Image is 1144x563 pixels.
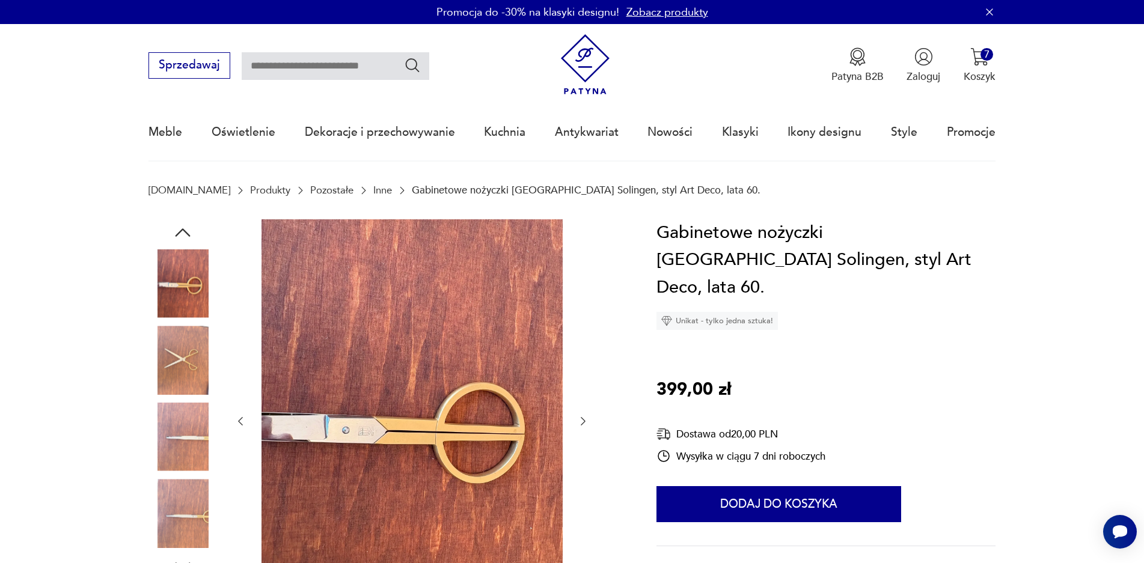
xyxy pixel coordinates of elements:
[656,427,671,442] img: Ikona dostawy
[436,5,619,20] p: Promocja do -30% na klasyki designu!
[656,376,731,404] p: 399,00 zł
[788,105,861,160] a: Ikony designu
[656,449,825,463] div: Wysyłka w ciągu 7 dni roboczych
[661,315,672,326] img: Ikona diamentu
[148,61,230,71] a: Sprzedawaj
[555,34,616,95] img: Patyna - sklep z meblami i dekoracjami vintage
[555,105,619,160] a: Antykwariat
[656,427,825,442] div: Dostawa od 20,00 PLN
[656,312,778,330] div: Unikat - tylko jedna sztuka!
[305,105,455,160] a: Dekoracje i przechowywanie
[907,47,940,84] button: Zaloguj
[656,219,995,302] h1: Gabinetowe nożyczki [GEOGRAPHIC_DATA] Solingen, styl Art Deco, lata 60.
[484,105,525,160] a: Kuchnia
[980,48,993,61] div: 7
[310,184,353,196] a: Pozostałe
[212,105,275,160] a: Oświetlenie
[148,479,217,547] img: Zdjęcie produktu Gabinetowe nożyczki Germany Solingen, styl Art Deco, lata 60.
[404,56,421,74] button: Szukaj
[148,105,182,160] a: Meble
[831,47,884,84] button: Patyna B2B
[722,105,759,160] a: Klasyki
[1103,515,1137,549] iframe: Smartsupp widget button
[964,47,996,84] button: 7Koszyk
[148,184,230,196] a: [DOMAIN_NAME]
[148,52,230,79] button: Sprzedawaj
[647,105,693,160] a: Nowości
[831,47,884,84] a: Ikona medaluPatyna B2B
[848,47,867,66] img: Ikona medalu
[656,486,901,522] button: Dodaj do koszyka
[891,105,917,160] a: Style
[148,403,217,471] img: Zdjęcie produktu Gabinetowe nożyczki Germany Solingen, styl Art Deco, lata 60.
[947,105,996,160] a: Promocje
[970,47,989,66] img: Ikona koszyka
[250,184,290,196] a: Produkty
[148,249,217,318] img: Zdjęcie produktu Gabinetowe nożyczki Germany Solingen, styl Art Deco, lata 60.
[412,184,760,196] p: Gabinetowe nożyczki [GEOGRAPHIC_DATA] Solingen, styl Art Deco, lata 60.
[907,70,940,84] p: Zaloguj
[148,326,217,394] img: Zdjęcie produktu Gabinetowe nożyczki Germany Solingen, styl Art Deco, lata 60.
[964,70,996,84] p: Koszyk
[373,184,392,196] a: Inne
[831,70,884,84] p: Patyna B2B
[626,5,708,20] a: Zobacz produkty
[914,47,933,66] img: Ikonka użytkownika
